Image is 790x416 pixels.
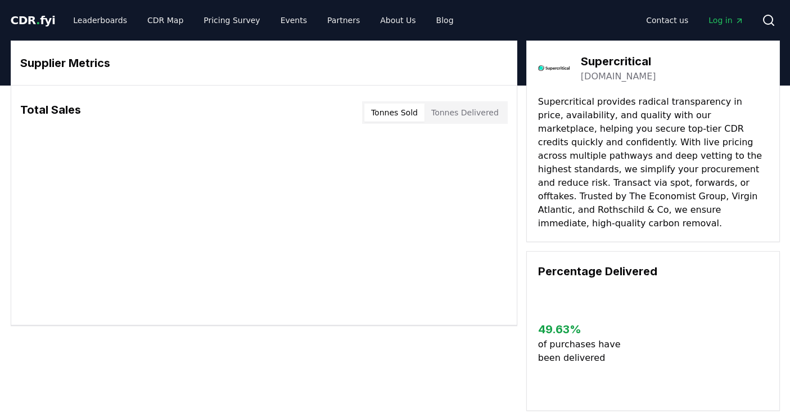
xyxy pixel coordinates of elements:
h3: Percentage Delivered [538,263,768,280]
a: CDR.fyi [11,12,56,28]
h3: Total Sales [20,101,81,124]
button: Tonnes Delivered [425,104,505,122]
a: CDR Map [138,10,192,30]
span: Log in [708,15,743,26]
h3: Supplier Metrics [20,55,508,71]
a: Events [272,10,316,30]
a: [DOMAIN_NAME] [581,70,656,83]
a: About Us [371,10,425,30]
nav: Main [64,10,462,30]
a: Contact us [637,10,697,30]
a: Leaderboards [64,10,136,30]
span: CDR fyi [11,14,56,27]
nav: Main [637,10,752,30]
a: Partners [318,10,369,30]
a: Blog [427,10,463,30]
button: Tonnes Sold [364,104,425,122]
a: Pricing Survey [195,10,269,30]
h3: Supercritical [581,53,656,70]
a: Log in [699,10,752,30]
p: of purchases have been delivered [538,338,630,365]
p: Supercritical provides radical transparency in price, availability, and quality with our marketpl... [538,95,768,230]
h3: 49.63 % [538,321,630,338]
span: . [36,14,40,27]
img: Supercritical-logo [538,52,570,84]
